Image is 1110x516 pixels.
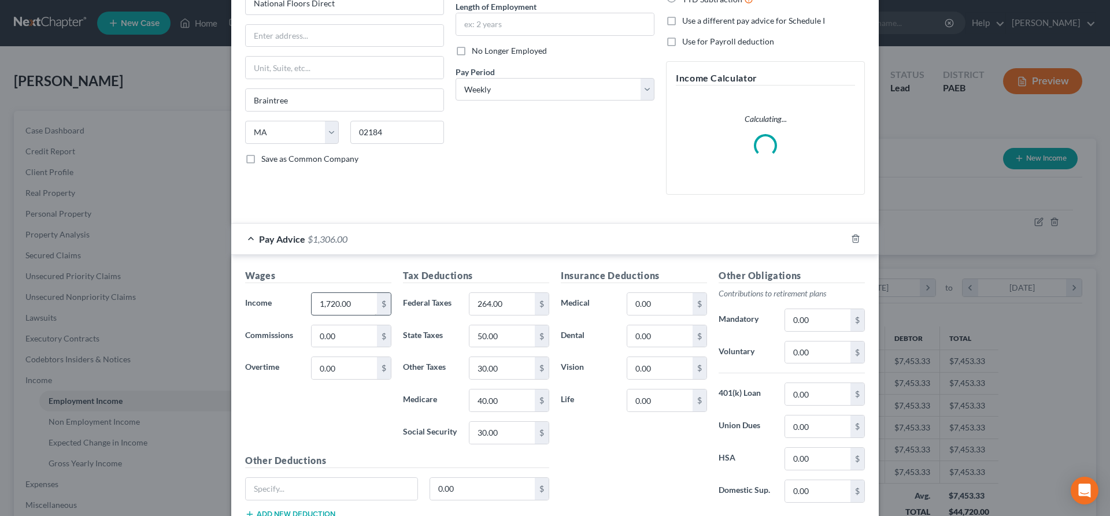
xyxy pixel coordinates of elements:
h5: Insurance Deductions [561,269,707,283]
div: $ [850,480,864,502]
label: Commissions [239,325,305,348]
h5: Wages [245,269,391,283]
label: 401(k) Loan [713,383,779,406]
input: 0.00 [627,293,693,315]
div: $ [377,293,391,315]
label: Mandatory [713,309,779,332]
input: Enter zip... [350,121,444,144]
p: Contributions to retirement plans [719,288,865,299]
label: Overtime [239,357,305,380]
div: $ [535,422,549,444]
input: 0.00 [627,325,693,347]
label: Life [555,389,621,412]
input: 0.00 [312,325,377,347]
label: Medical [555,292,621,315]
div: $ [693,293,706,315]
span: Use a different pay advice for Schedule I [682,16,825,25]
span: Use for Payroll deduction [682,36,774,46]
div: $ [535,478,549,500]
div: $ [850,415,864,437]
input: 0.00 [469,293,535,315]
input: 0.00 [312,357,377,379]
label: Voluntary [713,341,779,364]
input: 0.00 [312,293,377,315]
span: Income [245,298,272,307]
div: $ [850,383,864,405]
span: No Longer Employed [472,46,547,55]
h5: Income Calculator [676,71,855,86]
span: $1,306.00 [308,233,347,244]
label: Length of Employment [456,1,536,13]
input: Enter address... [246,25,443,47]
label: State Taxes [397,325,463,348]
input: ex: 2 years [456,13,654,35]
div: $ [377,325,391,347]
label: Vision [555,357,621,380]
label: Medicare [397,389,463,412]
input: 0.00 [785,448,850,470]
input: Specify... [246,478,417,500]
input: 0.00 [785,415,850,437]
input: 0.00 [469,357,535,379]
div: Open Intercom Messenger [1071,477,1098,504]
label: Social Security [397,421,463,444]
div: $ [693,357,706,379]
label: Federal Taxes [397,292,463,315]
div: $ [535,293,549,315]
span: Pay Period [456,67,495,77]
input: 0.00 [469,422,535,444]
p: Calculating... [676,113,855,125]
input: 0.00 [627,357,693,379]
input: 0.00 [627,389,693,411]
label: Dental [555,325,621,348]
label: Domestic Sup. [713,480,779,503]
div: $ [693,389,706,411]
label: HSA [713,447,779,470]
div: $ [535,357,549,379]
span: Pay Advice [259,233,305,244]
input: 0.00 [785,383,850,405]
h5: Other Obligations [719,269,865,283]
input: 0.00 [785,341,850,363]
div: $ [535,389,549,411]
input: 0.00 [469,325,535,347]
div: $ [693,325,706,347]
span: Save as Common Company [261,154,358,164]
input: Unit, Suite, etc... [246,57,443,79]
label: Union Dues [713,415,779,438]
input: 0.00 [785,309,850,331]
div: $ [850,341,864,363]
label: Other Taxes [397,357,463,380]
input: 0.00 [785,480,850,502]
h5: Other Deductions [245,454,549,468]
div: $ [850,448,864,470]
div: $ [377,357,391,379]
h5: Tax Deductions [403,269,549,283]
div: $ [850,309,864,331]
input: Enter city... [246,89,443,111]
input: 0.00 [430,478,535,500]
div: $ [535,325,549,347]
input: 0.00 [469,389,535,411]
